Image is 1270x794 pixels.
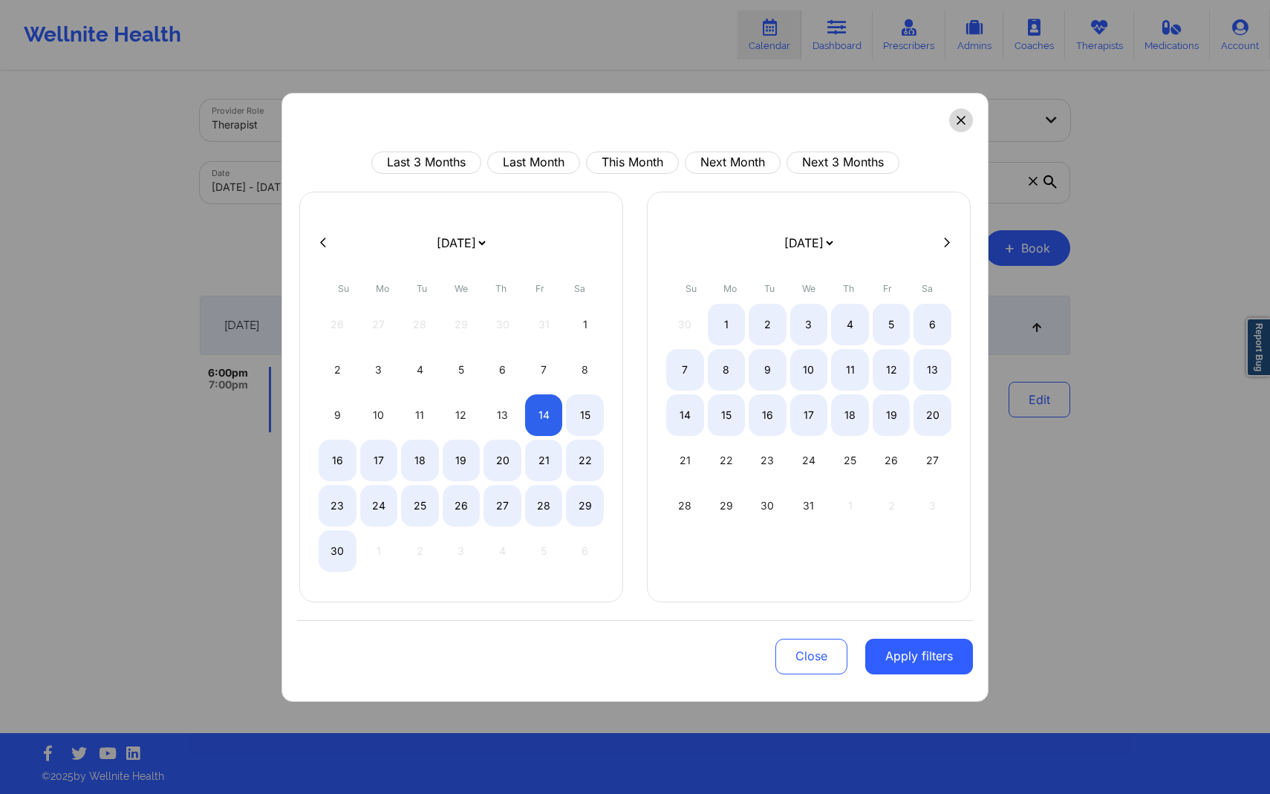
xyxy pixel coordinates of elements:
[483,485,521,527] div: Thu Nov 27 2025
[802,283,815,294] abbr: Wednesday
[535,283,544,294] abbr: Friday
[566,440,604,481] div: Sat Nov 22 2025
[483,394,521,436] div: Thu Nov 13 2025
[749,349,787,391] div: Tue Dec 09 2025
[319,530,356,572] div: Sun Nov 30 2025
[574,283,585,294] abbr: Saturday
[525,485,563,527] div: Fri Nov 28 2025
[873,349,911,391] div: Fri Dec 12 2025
[401,349,439,391] div: Tue Nov 04 2025
[873,304,911,345] div: Fri Dec 05 2025
[360,485,398,527] div: Mon Nov 24 2025
[764,283,775,294] abbr: Tuesday
[401,485,439,527] div: Tue Nov 25 2025
[401,394,439,436] div: Tue Nov 11 2025
[883,283,892,294] abbr: Friday
[708,304,746,345] div: Mon Dec 01 2025
[443,485,481,527] div: Wed Nov 26 2025
[319,440,356,481] div: Sun Nov 16 2025
[487,152,580,174] button: Last Month
[831,440,869,481] div: Thu Dec 25 2025
[566,485,604,527] div: Sat Nov 29 2025
[708,440,746,481] div: Mon Dec 22 2025
[790,394,828,436] div: Wed Dec 17 2025
[914,304,951,345] div: Sat Dec 06 2025
[790,349,828,391] div: Wed Dec 10 2025
[360,349,398,391] div: Mon Nov 03 2025
[666,485,704,527] div: Sun Dec 28 2025
[417,283,427,294] abbr: Tuesday
[723,283,737,294] abbr: Monday
[360,394,398,436] div: Mon Nov 10 2025
[525,440,563,481] div: Fri Nov 21 2025
[749,440,787,481] div: Tue Dec 23 2025
[873,440,911,481] div: Fri Dec 26 2025
[831,304,869,345] div: Thu Dec 04 2025
[708,485,746,527] div: Mon Dec 29 2025
[566,349,604,391] div: Sat Nov 08 2025
[443,440,481,481] div: Wed Nov 19 2025
[790,304,828,345] div: Wed Dec 03 2025
[525,394,563,436] div: Fri Nov 14 2025
[749,485,787,527] div: Tue Dec 30 2025
[443,394,481,436] div: Wed Nov 12 2025
[914,349,951,391] div: Sat Dec 13 2025
[319,394,356,436] div: Sun Nov 09 2025
[843,283,854,294] abbr: Thursday
[666,440,704,481] div: Sun Dec 21 2025
[586,152,679,174] button: This Month
[371,152,481,174] button: Last 3 Months
[666,394,704,436] div: Sun Dec 14 2025
[360,440,398,481] div: Mon Nov 17 2025
[708,349,746,391] div: Mon Dec 08 2025
[922,283,933,294] abbr: Saturday
[686,283,697,294] abbr: Sunday
[749,394,787,436] div: Tue Dec 16 2025
[338,283,349,294] abbr: Sunday
[775,639,847,674] button: Close
[443,349,481,391] div: Wed Nov 05 2025
[865,639,973,674] button: Apply filters
[483,440,521,481] div: Thu Nov 20 2025
[666,349,704,391] div: Sun Dec 07 2025
[495,283,507,294] abbr: Thursday
[319,349,356,391] div: Sun Nov 02 2025
[914,440,951,481] div: Sat Dec 27 2025
[685,152,781,174] button: Next Month
[566,304,604,345] div: Sat Nov 01 2025
[914,394,951,436] div: Sat Dec 20 2025
[401,440,439,481] div: Tue Nov 18 2025
[455,283,468,294] abbr: Wednesday
[483,349,521,391] div: Thu Nov 06 2025
[319,485,356,527] div: Sun Nov 23 2025
[708,394,746,436] div: Mon Dec 15 2025
[790,440,828,481] div: Wed Dec 24 2025
[787,152,899,174] button: Next 3 Months
[831,394,869,436] div: Thu Dec 18 2025
[831,349,869,391] div: Thu Dec 11 2025
[873,394,911,436] div: Fri Dec 19 2025
[749,304,787,345] div: Tue Dec 02 2025
[566,394,604,436] div: Sat Nov 15 2025
[376,283,389,294] abbr: Monday
[525,349,563,391] div: Fri Nov 07 2025
[790,485,828,527] div: Wed Dec 31 2025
